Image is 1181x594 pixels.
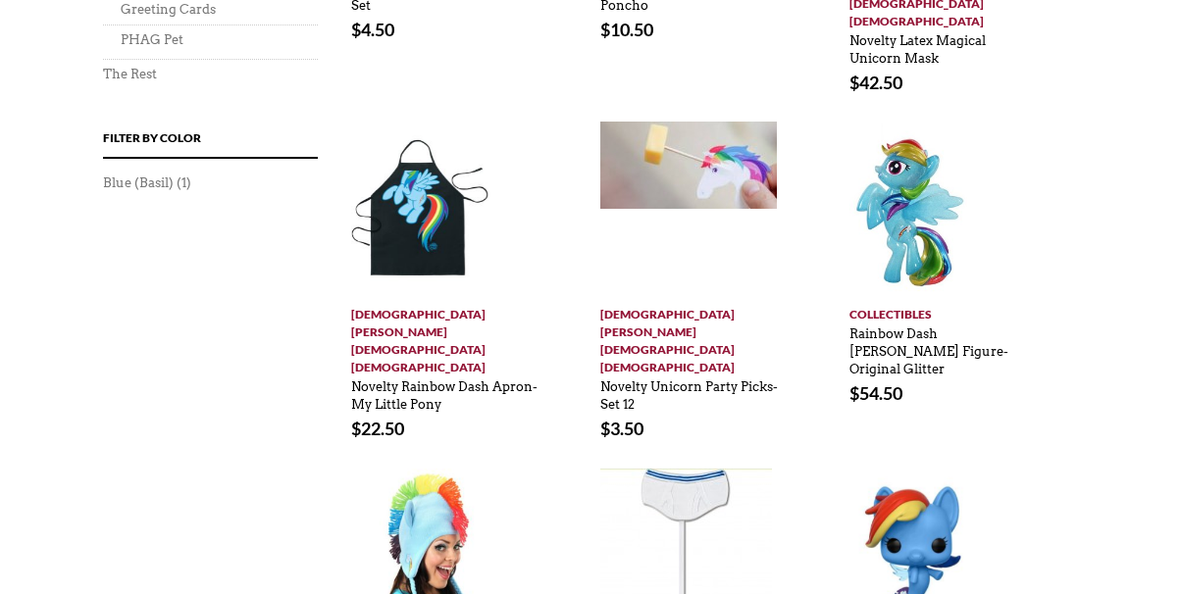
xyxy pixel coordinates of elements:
h4: Filter by Color [103,128,318,160]
a: [DEMOGRAPHIC_DATA][PERSON_NAME][DEMOGRAPHIC_DATA][DEMOGRAPHIC_DATA] [600,298,789,376]
bdi: 4.50 [351,19,394,40]
span: $ [600,19,610,40]
span: $ [849,382,859,404]
bdi: 22.50 [351,418,404,439]
a: Blue (Basil) [103,174,174,191]
span: $ [600,418,610,439]
span: $ [351,418,361,439]
a: The Rest [103,67,157,81]
bdi: 42.50 [849,72,902,93]
a: Novelty Rainbow Dash Apron- My Little Pony [351,370,538,413]
a: [DEMOGRAPHIC_DATA][PERSON_NAME][DEMOGRAPHIC_DATA][DEMOGRAPHIC_DATA] [351,298,539,376]
a: Collectibles [849,298,1038,323]
a: Greeting Cards [121,2,216,17]
a: Rainbow Dash [PERSON_NAME] Figure- Original Glitter [849,317,1008,377]
bdi: 54.50 [849,382,902,404]
bdi: 10.50 [600,19,653,40]
span: (1) [177,174,191,191]
span: $ [849,72,859,93]
a: Novelty Unicorn Party Picks- Set 12 [600,370,778,413]
a: PHAG Pet [121,32,183,47]
span: $ [351,19,361,40]
bdi: 3.50 [600,418,643,439]
a: Novelty Latex Magical Unicorn Mask [849,24,986,67]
